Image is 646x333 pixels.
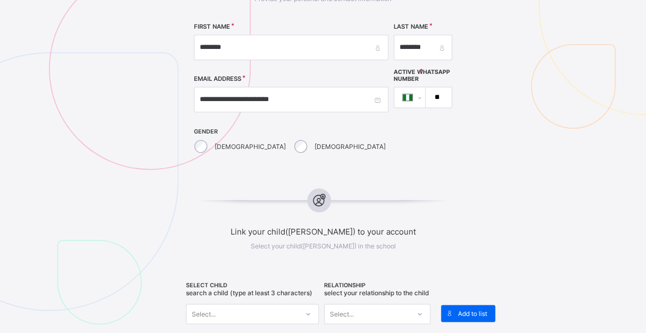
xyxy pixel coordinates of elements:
span: RELATIONSHIP [324,282,430,289]
label: FIRST NAME [194,23,230,30]
label: Active WhatsApp Number [394,69,452,82]
span: Add to list [458,310,487,318]
div: Select... [192,304,216,324]
span: Link your child([PERSON_NAME]) to your account [161,227,484,237]
span: Select your relationship to the child [324,289,429,297]
span: Search a child (type at least 3 characters) [186,289,312,297]
label: LAST NAME [394,23,428,30]
label: [DEMOGRAPHIC_DATA] [314,143,386,151]
label: [DEMOGRAPHIC_DATA] [215,143,286,151]
span: Select your child([PERSON_NAME]) in the school [251,242,396,250]
div: Select... [330,304,354,324]
span: SELECT CHILD [186,282,319,289]
label: EMAIL ADDRESS [194,75,241,82]
span: GENDER [194,128,388,135]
